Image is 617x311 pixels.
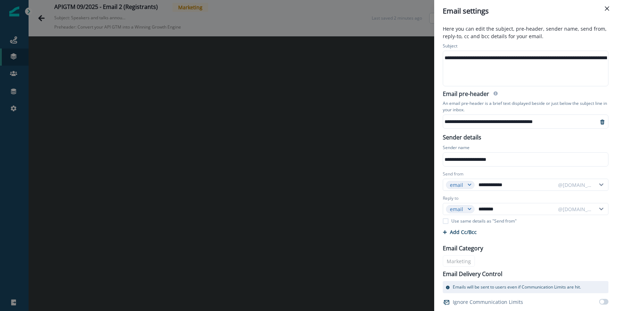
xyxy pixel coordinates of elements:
[600,119,605,125] svg: remove-preheader
[443,43,457,51] p: Subject
[558,181,592,189] div: @[DOMAIN_NAME]
[453,284,581,290] p: Emails will be sent to users even if Communication Limits are hit.
[450,205,464,213] div: email
[443,229,477,235] button: Add Cc/Bcc
[443,99,608,114] p: An email pre-header is a brief text displayed beside or just below the subject line in your inbox.
[443,244,483,253] p: Email Category
[451,218,517,224] p: Use same details as "Send from"
[443,270,502,278] p: Email Delivery Control
[443,144,470,152] p: Sender name
[438,25,613,41] p: Here you can edit the subject, pre-header, sender name, send from, reply-to, cc and bcc details f...
[453,298,523,306] p: Ignore Communication Limits
[443,195,458,202] label: Reply to
[443,171,463,177] label: Send from
[438,132,486,142] p: Sender details
[443,6,608,16] div: Email settings
[601,3,613,14] button: Close
[558,205,592,213] div: @[DOMAIN_NAME]
[450,181,464,189] div: email
[443,91,489,99] h2: Email pre-header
